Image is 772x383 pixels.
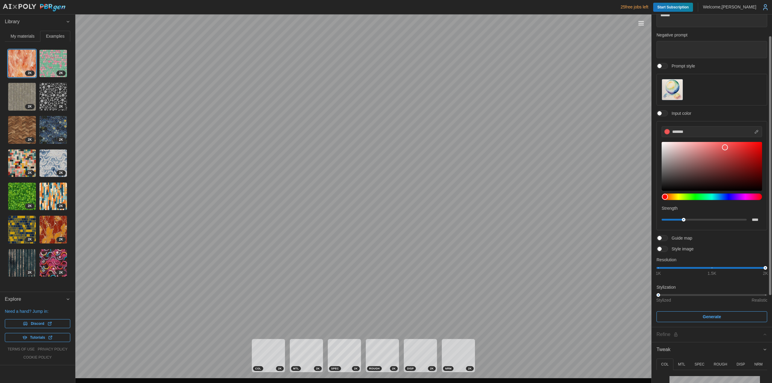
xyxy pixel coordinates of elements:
[5,308,70,314] p: Need a hand? Jump in:
[30,333,45,342] span: Tutorials
[23,355,52,360] a: cookie policy
[5,292,66,307] span: Explore
[8,347,35,352] a: terms of use
[8,249,36,277] a: VHlsLYLO2dYIXbUDQv9T2K
[8,149,36,177] a: HoR2omZZLXJGORTLu1Xa2K
[8,149,36,177] img: HoR2omZZLXJGORTLu1Xa
[39,83,68,111] a: rHikvvBoB3BgiCY53ZRV2K
[8,249,36,277] img: VHlsLYLO2dYIXbUDQv9T
[40,249,67,277] img: CHIX8LGRgTTB8f7hNWti
[5,14,66,29] span: Library
[5,333,70,342] a: Tutorials
[8,182,36,211] a: JRFGPhhRt5Yj1BDkBmTq2K
[278,366,282,371] span: 2 K
[38,347,68,352] a: privacy policy
[28,171,32,175] span: 2 K
[40,116,67,144] img: Hz2WzdisDSdMN9J5i1Bs
[445,366,451,371] span: NRM
[8,116,36,144] a: xGfjer9ro03ZFYxz6oRE2K
[8,215,36,244] a: SqvTK9WxGY1p835nerRz2K
[59,270,63,275] span: 2 K
[40,183,67,210] img: E0WDekRgOSM6MXRuYTC4
[637,19,645,27] button: Toggle viewport controls
[31,319,44,328] span: Discord
[668,110,691,116] span: Input color
[668,63,695,69] span: Prompt style
[657,311,767,322] button: Generate
[316,366,320,371] span: 2 K
[652,327,772,342] button: Refine
[754,362,762,367] p: NRM
[657,331,763,338] div: Refine
[8,83,36,111] img: xFUu4JYEYTMgrsbqNkuZ
[661,362,669,367] p: COL
[28,71,32,76] span: 2 K
[28,204,32,209] span: 2 K
[392,366,396,371] span: 2 K
[407,366,414,371] span: DISP
[8,116,36,144] img: xGfjer9ro03ZFYxz6oRE
[331,366,339,371] span: SPEC
[40,216,67,243] img: PtnkfkJ0rlOgzqPVzBbq
[255,366,261,371] span: COL
[714,362,727,367] p: ROUGH
[59,204,63,209] span: 2 K
[8,50,36,77] img: x8yfbN4GTchSu5dOOcil
[652,342,772,357] button: Tweak
[293,366,299,371] span: MTL
[653,3,693,12] a: Start Subscription
[657,284,767,290] p: Stylization
[40,83,67,111] img: rHikvvBoB3BgiCY53ZRV
[39,116,68,144] a: Hz2WzdisDSdMN9J5i1Bs2K
[28,104,32,109] span: 2 K
[46,34,65,38] span: Examples
[668,246,694,252] span: Style image
[662,205,762,211] p: Strength
[668,235,692,241] span: Guide map
[28,270,32,275] span: 2 K
[662,79,683,100] img: Prompt style
[354,366,358,371] span: 2 K
[369,366,380,371] span: ROUGH
[40,50,67,77] img: A4Ip82XD3EJnSCKI0NXd
[59,171,63,175] span: 2 K
[657,342,763,357] span: Tweak
[8,216,36,243] img: SqvTK9WxGY1p835nerRz
[8,49,36,78] a: x8yfbN4GTchSu5dOOcil2K
[28,137,32,142] span: 2 K
[39,49,68,78] a: A4Ip82XD3EJnSCKI0NXd2K
[8,183,36,210] img: JRFGPhhRt5Yj1BDkBmTq
[2,4,66,12] img: AIxPoly PBRgen
[11,34,34,38] span: My materials
[28,237,32,242] span: 2 K
[657,32,767,38] p: Negative prompt
[694,362,704,367] p: SPEC
[657,257,767,263] p: Resolution
[59,71,63,76] span: 2 K
[39,249,68,277] a: CHIX8LGRgTTB8f7hNWti2K
[39,182,68,211] a: E0WDekRgOSM6MXRuYTC42K
[621,4,648,10] p: 25 free jobs left
[736,362,745,367] p: DISP
[40,149,67,177] img: BaNnYycJ0fHhekiD6q2s
[8,83,36,111] a: xFUu4JYEYTMgrsbqNkuZ2K
[59,137,63,142] span: 2 K
[39,215,68,244] a: PtnkfkJ0rlOgzqPVzBbq2K
[59,237,63,242] span: 2 K
[703,4,756,10] p: Welcome, [PERSON_NAME]
[59,104,63,109] span: 2 K
[703,312,721,322] span: Generate
[468,366,472,371] span: 2 K
[430,366,434,371] span: 2 K
[39,149,68,177] a: BaNnYycJ0fHhekiD6q2s2K
[657,3,689,12] span: Start Subscription
[678,362,685,367] p: MTL
[5,319,70,328] a: Discord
